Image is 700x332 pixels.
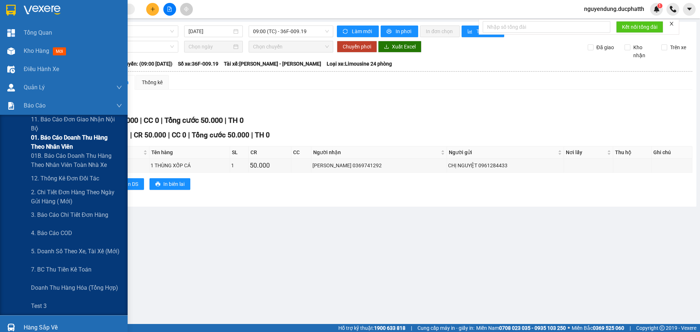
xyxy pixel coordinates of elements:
[24,47,49,54] span: Kho hàng
[338,324,405,332] span: Hỗ trợ kỹ thuật:
[188,27,232,35] input: 13/08/2025
[172,131,186,139] span: CC 0
[653,6,660,12] img: icon-new-feature
[53,47,66,55] span: mới
[616,21,663,33] button: Kết nối tổng đài
[24,65,59,74] span: Điều hành xe
[31,301,47,310] span: test 3
[149,147,230,159] th: Tên hàng
[253,26,329,37] span: 09:00 (TC) - 36F-009.19
[312,161,446,169] div: [PERSON_NAME] 0369741292
[7,324,15,331] img: warehouse-icon
[566,148,605,156] span: Nơi lấy
[381,26,418,37] button: printerIn phơi
[225,116,226,125] span: |
[163,3,176,16] button: file-add
[411,324,412,332] span: |
[7,102,15,110] img: solution-icon
[392,43,416,51] span: Xuất Excel
[251,131,253,139] span: |
[149,178,190,190] button: printerIn biên lai
[167,7,172,12] span: file-add
[116,103,122,109] span: down
[467,29,474,35] span: bar-chart
[31,151,122,169] span: 01B. Báo cáo doanh thu hàng theo nhân viên toàn nhà xe
[31,247,120,256] span: 5. Doanh số theo xe, tài xế (mới)
[24,83,45,92] span: Quản Lý
[374,325,405,331] strong: 1900 633 818
[142,78,163,86] div: Thống kê
[476,324,566,332] span: Miền Nam
[31,174,99,183] span: 12. Thống kê đơn đối tác
[652,147,692,159] th: Ghi chú
[31,283,118,292] span: Doanh thu hàng hóa (Tổng hợp)
[188,131,190,139] span: |
[31,133,122,151] span: 01. Báo cáo doanh thu hàng theo nhân viên
[6,5,16,16] img: logo-vxr
[161,116,163,125] span: |
[140,116,142,125] span: |
[7,47,15,55] img: warehouse-icon
[249,147,291,159] th: CR
[667,43,689,51] span: Trên xe
[130,131,132,139] span: |
[578,4,650,13] span: nguyendung.ducphatth
[224,60,321,68] span: Tài xế: [PERSON_NAME] - [PERSON_NAME]
[327,60,392,68] span: Loại xe: Limousine 24 phòng
[384,44,389,50] span: download
[31,210,108,219] span: 3. Báo cáo chi tiết đơn hàng
[658,3,661,8] span: 1
[686,6,693,12] span: caret-down
[448,161,563,169] div: CHỊ NGUYỆT 0961284433
[670,6,676,12] img: phone-icon
[572,324,624,332] span: Miền Bắc
[119,60,172,68] span: Chuyến: (09:00 [DATE])
[231,161,247,169] div: 1
[462,26,504,37] button: bar-chartThống kê
[337,26,379,37] button: syncLàm mới
[255,131,270,139] span: TH 0
[7,84,15,91] img: warehouse-icon
[144,116,159,125] span: CC 0
[483,21,610,33] input: Nhập số tổng đài
[352,27,373,35] span: Làm mới
[24,28,52,37] span: Tổng Quan
[230,147,249,159] th: SL
[228,116,244,125] span: TH 0
[113,178,144,190] button: printerIn DS
[180,3,193,16] button: aim
[146,3,159,16] button: plus
[630,324,631,332] span: |
[151,161,229,169] div: 1 THÙNG XỐP CÁ
[250,160,290,171] div: 50.000
[24,101,46,110] span: Báo cáo
[114,131,128,139] span: SL 1
[134,131,166,139] span: CR 50.000
[150,7,155,12] span: plus
[164,116,223,125] span: Tổng cước 50.000
[313,148,439,156] span: Người nhận
[31,115,122,133] span: 11. Báo cáo đơn giao nhận nội bộ
[420,26,460,37] button: In đơn chọn
[622,23,657,31] span: Kết nối tổng đài
[116,85,122,90] span: down
[253,41,329,52] span: Chọn chuyến
[449,148,556,156] span: Người gửi
[31,265,92,274] span: 7. BC thu tiền kế toán
[386,29,393,35] span: printer
[499,325,566,331] strong: 0708 023 035 - 0935 103 250
[192,131,249,139] span: Tổng cước 50.000
[127,180,138,188] span: In DS
[657,3,662,8] sup: 1
[594,43,617,51] span: Đã giao
[660,325,665,331] span: copyright
[630,43,656,59] span: Kho nhận
[168,131,170,139] span: |
[568,327,570,329] span: ⚪️
[683,3,696,16] button: caret-down
[184,7,189,12] span: aim
[188,43,232,51] input: Chọn ngày
[337,41,377,52] button: Chuyển phơi
[378,41,421,52] button: downloadXuất Excel
[343,29,349,35] span: sync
